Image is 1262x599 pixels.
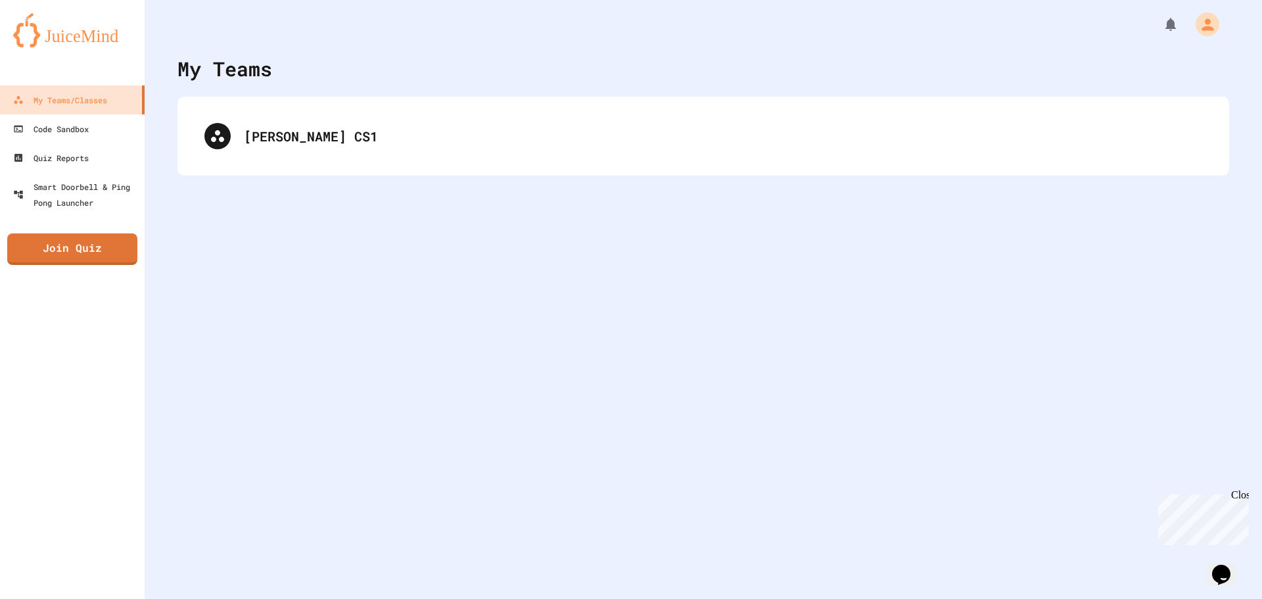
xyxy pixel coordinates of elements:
[13,13,131,47] img: logo-orange.svg
[177,54,272,84] div: My Teams
[13,121,89,137] div: Code Sandbox
[5,5,91,84] div: Chat with us now!Close
[1182,9,1223,39] div: My Account
[1138,13,1182,36] div: My Notifications
[13,150,89,166] div: Quiz Reports
[13,92,107,108] div: My Teams/Classes
[1207,546,1249,586] iframe: chat widget
[13,179,139,210] div: Smart Doorbell & Ping Pong Launcher
[1153,489,1249,545] iframe: chat widget
[7,233,137,265] a: Join Quiz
